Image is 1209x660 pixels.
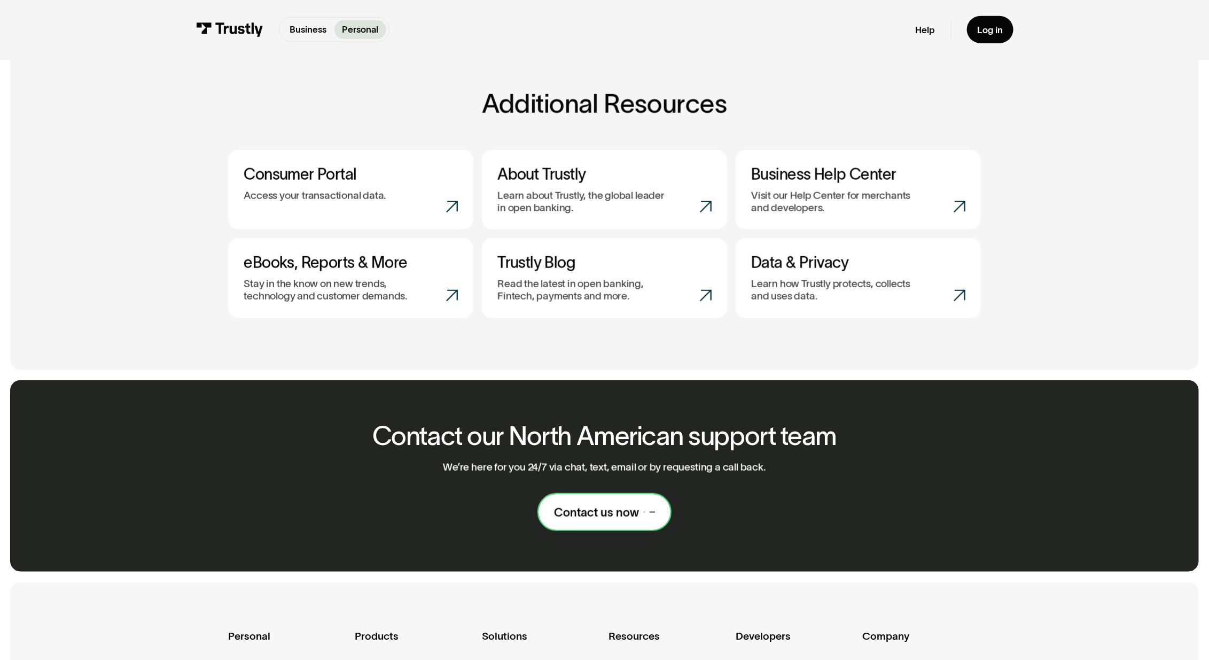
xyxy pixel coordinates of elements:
[282,20,334,39] a: Business
[497,165,712,184] h3: About Trustly
[497,189,670,214] p: Learn about Trustly, the global leader in open banking.
[736,150,981,230] a: Business Help CenterVisit our Help Center for merchants and developers.
[967,16,1013,43] a: Log in
[539,494,670,530] a: Contact us now
[244,254,458,272] h3: eBooks, Reports & More
[751,189,924,214] p: Visit our Help Center for merchants and developers.
[497,254,712,272] h3: Trustly Blog
[751,254,965,272] h3: Data & Privacy
[290,23,326,37] p: Business
[482,238,727,318] a: Trustly BlogRead the latest in open banking, Fintech, payments and more.
[334,20,386,39] a: Personal
[977,24,1003,36] div: Log in
[228,150,473,230] a: Consumer PortalAccess your transactional data.
[751,165,965,184] h3: Business Help Center
[196,22,263,37] img: Trustly Logo
[228,90,981,118] h2: Additional Resources
[482,150,727,230] a: About TrustlyLearn about Trustly, the global leader in open banking.
[736,238,981,318] a: Data & PrivacyLearn how Trustly protects, collects and uses data.
[244,189,386,202] p: Access your transactional data.
[372,422,837,450] h2: Contact our North American support team
[228,238,473,318] a: eBooks, Reports & MoreStay in the know on new trends, technology and customer demands.
[497,278,670,303] p: Read the latest in open banking, Fintech, payments and more.
[915,24,935,36] a: Help
[751,278,924,303] p: Learn how Trustly protects, collects and uses data.
[554,505,639,520] div: Contact us now
[443,461,766,473] p: We’re here for you 24/7 via chat, text, email or by requesting a call back.
[244,165,458,184] h3: Consumer Portal
[342,23,378,37] p: Personal
[244,278,417,303] p: Stay in the know on new trends, technology and customer demands.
